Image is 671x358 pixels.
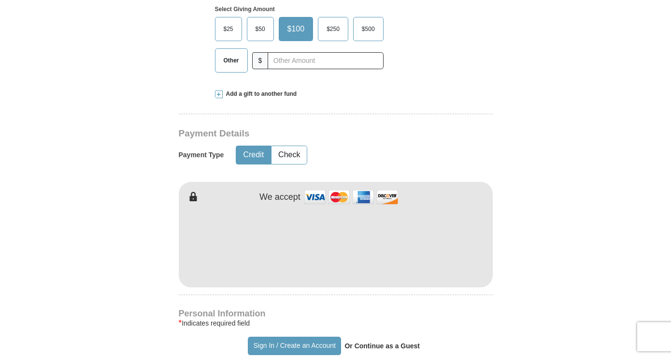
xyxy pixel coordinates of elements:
[252,52,269,69] span: $
[179,128,425,139] h3: Payment Details
[179,317,493,329] div: Indicates required field
[215,6,275,13] strong: Select Giving Amount
[259,192,300,203] h4: We accept
[236,146,271,164] button: Credit
[303,187,400,208] img: credit cards accepted
[223,90,297,98] span: Add a gift to another fund
[179,151,224,159] h5: Payment Type
[357,22,380,36] span: $500
[219,22,238,36] span: $25
[283,22,310,36] span: $100
[322,22,344,36] span: $250
[271,146,307,164] button: Check
[179,310,493,317] h4: Personal Information
[251,22,270,36] span: $50
[268,52,383,69] input: Other Amount
[344,342,420,350] strong: Or Continue as a Guest
[219,53,244,68] span: Other
[248,337,341,355] button: Sign In / Create an Account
